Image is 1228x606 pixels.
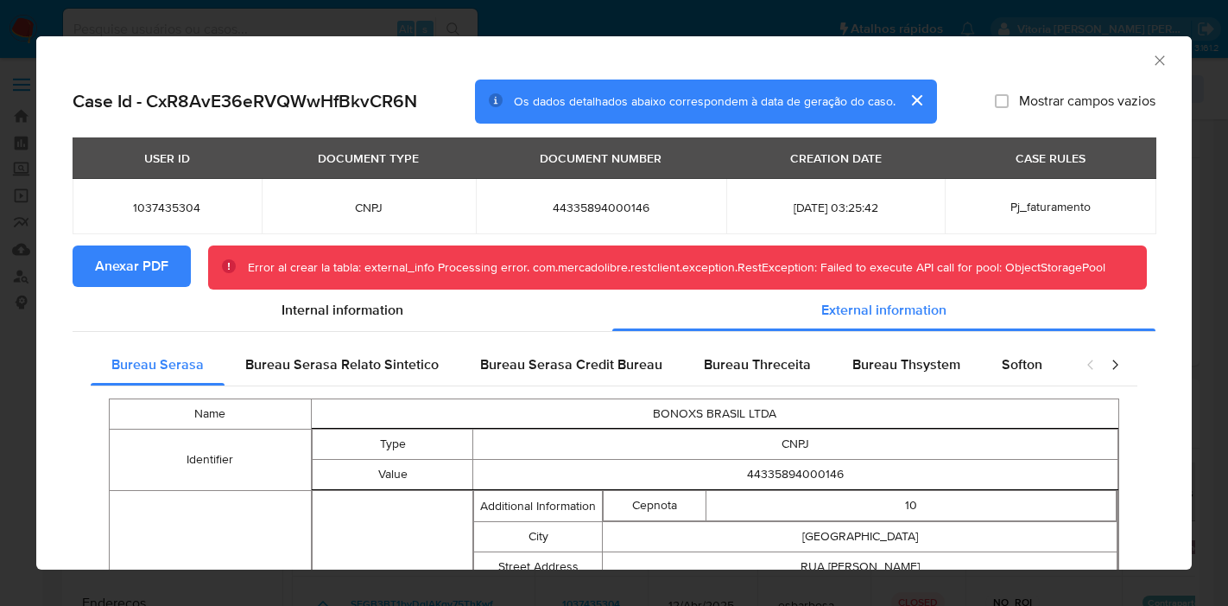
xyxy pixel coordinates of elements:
[780,144,892,173] div: CREATION DATE
[529,144,672,173] div: DOCUMENT NUMBER
[514,92,896,110] span: Os dados detalhados abaixo correspondem à data de geração do caso.
[1010,198,1091,215] span: Pj_faturamento
[474,491,603,522] td: Additional Information
[1005,144,1096,173] div: CASE RULES
[480,354,662,374] span: Bureau Serasa Credit Bureau
[73,290,1155,331] div: Detailed info
[603,522,1117,552] td: [GEOGRAPHIC_DATA]
[497,200,706,215] span: 44335894000146
[95,247,168,285] span: Anexar PDF
[312,430,473,460] td: Type
[704,354,811,374] span: Bureau Threceita
[312,460,473,490] td: Value
[91,344,1068,386] div: Detailed external info
[604,491,706,521] td: Cepnota
[134,144,200,173] div: USER ID
[706,491,1117,521] td: 10
[1019,92,1155,110] span: Mostrar campos vazios
[73,90,417,112] h2: Case Id - CxR8AvE36eRVQWwHfBkvCR6N
[474,522,603,552] td: City
[995,94,1009,108] input: Mostrar campos vazios
[821,300,946,320] span: External information
[747,200,924,215] span: [DATE] 03:25:42
[1002,354,1042,374] span: Softon
[248,259,1105,277] div: Error al crear la tabla: external_info Processing error. com.mercadolibre.restclient.exception.Re...
[110,399,312,430] td: Name
[474,552,603,583] td: Street Address
[473,460,1118,490] td: 44335894000146
[36,36,1192,570] div: closure-recommendation-modal
[603,552,1117,583] td: RUA [PERSON_NAME]
[111,354,204,374] span: Bureau Serasa
[93,200,241,215] span: 1037435304
[282,300,403,320] span: Internal information
[311,399,1118,430] td: BONOXS BRASIL LTDA
[73,246,191,287] button: Anexar PDF
[896,80,937,121] button: cerrar
[245,354,439,374] span: Bureau Serasa Relato Sintetico
[307,144,429,173] div: DOCUMENT TYPE
[852,354,960,374] span: Bureau Thsystem
[1151,52,1167,67] button: Fechar a janela
[282,200,455,215] span: CNPJ
[110,430,312,491] td: Identifier
[473,430,1118,460] td: CNPJ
